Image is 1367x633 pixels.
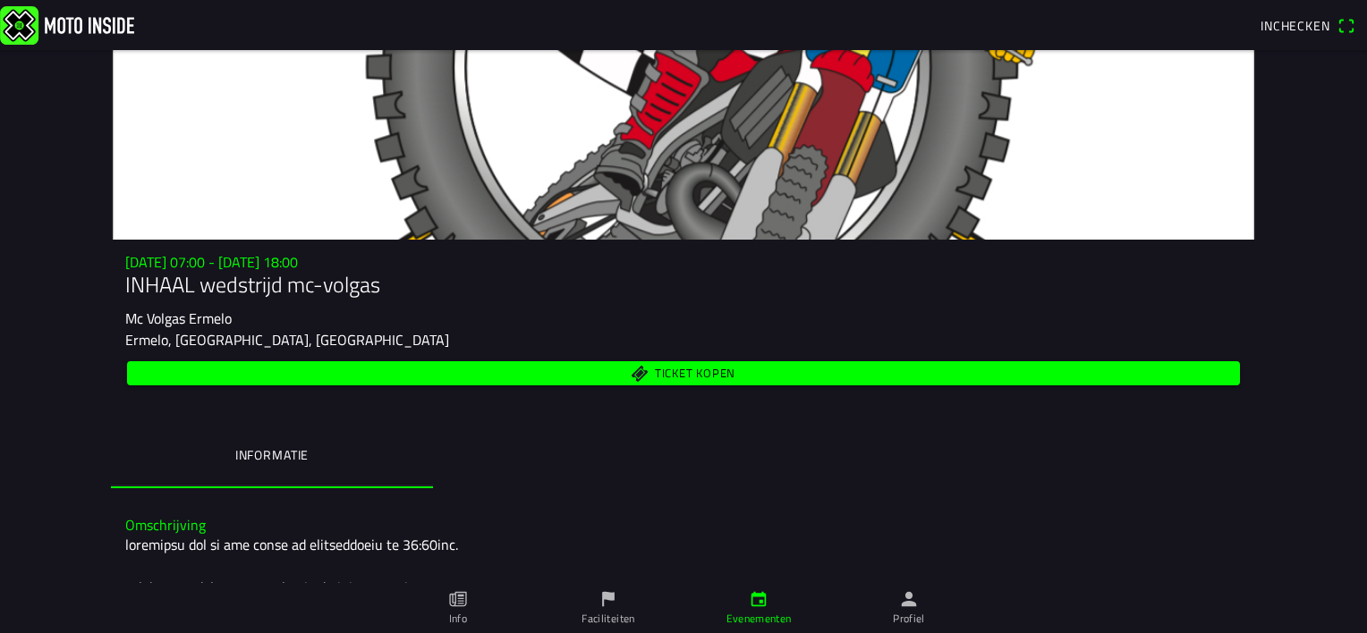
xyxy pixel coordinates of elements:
ion-text: Mc Volgas Ermelo [125,308,232,329]
ion-label: Profiel [893,611,925,627]
span: Inchecken [1261,16,1330,35]
span: Ticket kopen [655,368,735,380]
h3: Omschrijving [125,517,1242,534]
h3: [DATE] 07:00 - [DATE] 18:00 [125,254,1242,271]
ion-label: Evenementen [726,611,792,627]
ion-icon: flag [599,589,618,609]
ion-text: Ermelo, [GEOGRAPHIC_DATA], [GEOGRAPHIC_DATA] [125,329,449,350]
ion-label: Faciliteiten [582,611,634,627]
h1: INHAAL wedstrijd mc-volgas [125,272,1242,298]
ion-icon: paper [448,589,468,609]
ion-label: Info [449,611,467,627]
ion-icon: calendar [749,589,768,609]
ion-icon: person [899,589,919,609]
a: Incheckenqr scanner [1252,10,1363,40]
ion-label: Informatie [235,445,309,465]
